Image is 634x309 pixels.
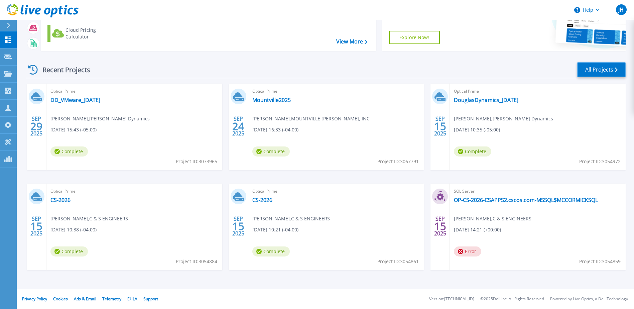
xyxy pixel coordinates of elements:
a: EULA [127,296,137,302]
a: CS-2026 [50,197,71,203]
span: JH [618,7,624,12]
div: SEP 2025 [434,214,447,238]
span: Project ID: 3054859 [579,258,621,265]
a: Explore Now! [389,31,440,44]
a: Cookies [53,296,68,302]
span: Error [454,246,481,256]
li: Powered by Live Optics, a Dell Technology [550,297,628,301]
span: Optical Prime [454,88,622,95]
span: 15 [434,223,446,229]
li: Version: [TECHNICAL_ID] [429,297,474,301]
div: Cloud Pricing Calculator [66,27,119,40]
span: [PERSON_NAME] , [PERSON_NAME] Dynamics [454,115,553,122]
span: [DATE] 10:35 (-05:00) [454,126,500,133]
a: Telemetry [102,296,121,302]
span: [PERSON_NAME] , C & S ENGINEERS [50,215,128,222]
a: DD_VMware_[DATE] [50,97,100,103]
span: 24 [232,123,244,129]
span: 29 [30,123,42,129]
span: Optical Prime [50,188,218,195]
span: [PERSON_NAME] , MOUNTVILLE [PERSON_NAME], INC [252,115,370,122]
a: DouglasDynamics_[DATE] [454,97,518,103]
span: Project ID: 3054972 [579,158,621,165]
span: Project ID: 3067791 [377,158,419,165]
div: Recent Projects [26,62,99,78]
span: Optical Prime [50,88,218,95]
span: Complete [252,246,290,256]
span: [DATE] 16:33 (-04:00) [252,126,298,133]
a: Privacy Policy [22,296,47,302]
span: Project ID: 3073965 [176,158,217,165]
div: SEP 2025 [232,114,245,138]
span: Complete [50,246,88,256]
span: Project ID: 3054861 [377,258,419,265]
div: SEP 2025 [30,214,43,238]
span: [DATE] 10:38 (-04:00) [50,226,97,233]
span: Complete [252,146,290,157]
span: [DATE] 14:21 (+00:00) [454,226,501,233]
div: SEP 2025 [434,114,447,138]
span: [PERSON_NAME] , C & S ENGINEERS [252,215,330,222]
span: [PERSON_NAME] , C & S ENGINEERS [454,215,531,222]
span: [DATE] 15:43 (-05:00) [50,126,97,133]
a: CS-2026 [252,197,272,203]
span: 15 [30,223,42,229]
span: [DATE] 10:21 (-04:00) [252,226,298,233]
div: SEP 2025 [232,214,245,238]
span: SQL Server [454,188,622,195]
div: SEP 2025 [30,114,43,138]
span: Complete [454,146,491,157]
span: 15 [232,223,244,229]
span: Optical Prime [252,88,420,95]
li: © 2025 Dell Inc. All Rights Reserved [480,297,544,301]
a: View More [336,38,367,45]
a: Ads & Email [74,296,96,302]
a: Mountville2025 [252,97,291,103]
span: Complete [50,146,88,157]
span: 15 [434,123,446,129]
span: Project ID: 3054884 [176,258,217,265]
a: OP-CS-2026-CSAPPS2.cscos.com-MSSQL$MCCORMICKSQL [454,197,598,203]
a: Support [143,296,158,302]
span: [PERSON_NAME] , [PERSON_NAME] Dynamics [50,115,150,122]
a: All Projects [577,62,626,77]
span: Optical Prime [252,188,420,195]
a: Cloud Pricing Calculator [47,25,122,42]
